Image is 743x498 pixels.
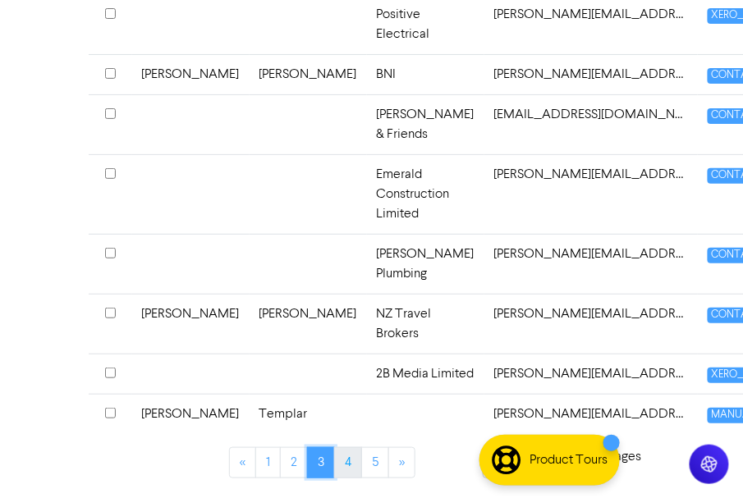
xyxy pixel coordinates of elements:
[132,394,250,434] td: [PERSON_NAME]
[250,394,367,434] td: Templar
[229,447,256,478] a: «
[250,54,367,94] td: [PERSON_NAME]
[367,54,484,94] td: BNI
[484,154,698,234] td: matthew@emeraldcs.co.nz
[367,234,484,294] td: [PERSON_NAME] Plumbing
[484,234,698,294] td: maureen@rosssplumbing.co.nz
[361,447,389,478] a: Page 5
[280,447,308,478] a: Page 2
[132,294,250,354] td: [PERSON_NAME]
[250,294,367,354] td: [PERSON_NAME]
[367,154,484,234] td: Emerald Construction Limited
[307,447,335,478] a: Page 3 is your current page
[484,54,698,94] td: linda@bni.co.nz
[484,354,698,394] td: michelle.2bmedia@gmail.com
[255,447,281,478] a: Page 1
[484,394,698,434] td: michelle@monarch.co.nz
[367,94,484,154] td: [PERSON_NAME] & Friends
[132,54,250,94] td: [PERSON_NAME]
[367,294,484,354] td: NZ Travel Brokers
[661,419,743,498] iframe: Chat Widget
[334,447,362,478] a: Page 4
[388,447,415,478] a: »
[484,294,698,354] td: michele.cadman@nztravelbrokers.co.nz
[367,354,484,394] td: 2B Media Limited
[484,94,698,154] td: luke@lukenola.tv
